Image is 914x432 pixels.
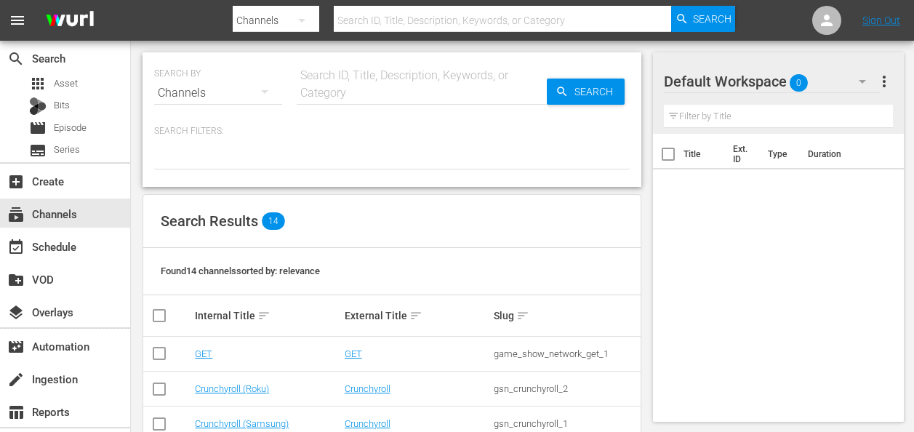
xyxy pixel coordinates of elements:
div: game_show_network_get_1 [494,348,638,359]
a: Crunchyroll [345,418,390,429]
span: VOD [7,271,25,289]
span: Reports [7,404,25,421]
span: Asset [54,76,78,91]
button: Search [671,6,735,32]
span: Create [7,173,25,191]
span: Automation [7,338,25,356]
div: External Title [345,307,489,324]
span: Search Results [161,212,258,230]
span: Overlays [7,304,25,321]
img: ans4CAIJ8jUAAAAAAAAAAAAAAAAAAAAAAAAgQb4GAAAAAAAAAAAAAAAAAAAAAAAAJMjXAAAAAAAAAAAAAAAAAAAAAAAAgAT5G... [35,4,105,38]
div: Channels [154,73,282,113]
span: menu [9,12,26,29]
div: Slug [494,307,638,324]
div: Default Workspace [664,61,881,102]
button: Search [547,79,625,105]
span: Search [693,6,731,32]
th: Ext. ID [724,134,760,175]
a: GET [345,348,362,359]
span: Channels [7,206,25,223]
span: Asset [29,75,47,92]
span: sort [409,309,422,322]
span: Ingestion [7,371,25,388]
span: Series [29,142,47,159]
span: Found 14 channels sorted by: relevance [161,265,320,276]
div: gsn_crunchyroll_1 [494,418,638,429]
th: Type [759,134,799,175]
span: 0 [790,68,808,98]
span: sort [516,309,529,322]
span: Search [569,79,625,105]
span: 14 [262,212,285,230]
a: Crunchyroll (Roku) [195,383,269,394]
span: Schedule [7,239,25,256]
button: more_vert [875,64,893,99]
span: sort [257,309,270,322]
span: more_vert [875,73,893,90]
span: Bits [54,98,70,113]
p: Search Filters: [154,125,630,137]
th: Duration [799,134,886,175]
span: Search [7,50,25,68]
div: gsn_crunchyroll_2 [494,383,638,394]
span: Episode [29,119,47,137]
a: Sign Out [862,15,900,26]
a: GET [195,348,212,359]
div: Search ID, Title, Description, Keywords, or Category [297,67,547,102]
a: Crunchyroll [345,383,390,394]
a: Crunchyroll (Samsung) [195,418,289,429]
div: Bits [29,97,47,115]
th: Title [684,134,724,175]
div: Internal Title [195,307,340,324]
span: Episode [54,121,87,135]
span: Series [54,143,80,157]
